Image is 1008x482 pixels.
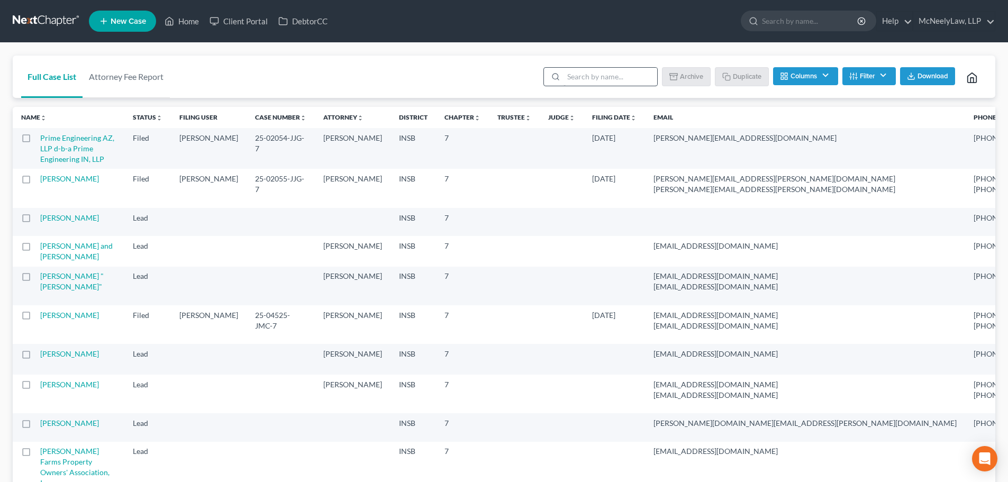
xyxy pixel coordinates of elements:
[40,115,47,121] i: unfold_more
[900,67,955,85] button: Download
[436,128,489,169] td: 7
[40,349,99,358] a: [PERSON_NAME]
[653,174,957,195] pre: [PERSON_NAME][EMAIL_ADDRESS][PERSON_NAME][DOMAIN_NAME] [PERSON_NAME][EMAIL_ADDRESS][PERSON_NAME][...
[630,115,637,121] i: unfold_more
[584,169,645,207] td: [DATE]
[111,17,146,25] span: New Case
[436,344,489,374] td: 7
[124,375,171,413] td: Lead
[323,113,364,121] a: Attorneyunfold_more
[156,115,162,121] i: unfold_more
[564,68,657,86] input: Search by name...
[391,128,436,169] td: INSB
[247,305,315,344] td: 25-04525-JMC-7
[653,241,957,251] pre: [EMAIL_ADDRESS][DOMAIN_NAME]
[653,446,957,457] pre: [EMAIL_ADDRESS][DOMAIN_NAME]
[21,113,47,121] a: Nameunfold_more
[247,128,315,169] td: 25-02054-JJG-7
[497,113,531,121] a: Trusteeunfold_more
[171,107,247,128] th: Filing User
[653,310,957,331] pre: [EMAIL_ADDRESS][DOMAIN_NAME] [EMAIL_ADDRESS][DOMAIN_NAME]
[315,305,391,344] td: [PERSON_NAME]
[300,115,306,121] i: unfold_more
[315,267,391,305] td: [PERSON_NAME]
[842,67,896,85] button: Filter
[548,113,575,121] a: Judgeunfold_more
[653,349,957,359] pre: [EMAIL_ADDRESS][DOMAIN_NAME]
[762,11,859,31] input: Search by name...
[124,413,171,441] td: Lead
[436,375,489,413] td: 7
[124,236,171,266] td: Lead
[171,305,247,344] td: [PERSON_NAME]
[133,113,162,121] a: Statusunfold_more
[204,12,273,31] a: Client Portal
[436,305,489,344] td: 7
[315,128,391,169] td: [PERSON_NAME]
[436,267,489,305] td: 7
[40,419,99,428] a: [PERSON_NAME]
[40,271,104,291] a: [PERSON_NAME] "[PERSON_NAME]"
[584,305,645,344] td: [DATE]
[124,128,171,169] td: Filed
[592,113,637,121] a: Filing Dateunfold_more
[436,208,489,236] td: 7
[273,12,333,31] a: DebtorCC
[255,113,306,121] a: Case Numberunfold_more
[159,12,204,31] a: Home
[21,56,83,98] a: Full Case List
[83,56,170,98] a: Attorney Fee Report
[124,305,171,344] td: Filed
[391,305,436,344] td: INSB
[525,115,531,121] i: unfold_more
[645,107,965,128] th: Email
[391,208,436,236] td: INSB
[877,12,912,31] a: Help
[436,236,489,266] td: 7
[391,344,436,374] td: INSB
[391,107,436,128] th: District
[315,236,391,266] td: [PERSON_NAME]
[653,271,957,292] pre: [EMAIL_ADDRESS][DOMAIN_NAME] [EMAIL_ADDRESS][DOMAIN_NAME]
[124,169,171,207] td: Filed
[40,213,99,222] a: [PERSON_NAME]
[569,115,575,121] i: unfold_more
[315,169,391,207] td: [PERSON_NAME]
[124,267,171,305] td: Lead
[913,12,995,31] a: McNeelyLaw, LLP
[391,413,436,441] td: INSB
[391,169,436,207] td: INSB
[444,113,480,121] a: Chapterunfold_more
[436,413,489,441] td: 7
[315,375,391,413] td: [PERSON_NAME]
[171,169,247,207] td: [PERSON_NAME]
[40,133,114,163] a: Prime Engineering AZ, LLP d-b-a Prime Engineering IN, LLP
[171,128,247,169] td: [PERSON_NAME]
[391,375,436,413] td: INSB
[124,344,171,374] td: Lead
[972,446,997,471] div: Open Intercom Messenger
[391,236,436,266] td: INSB
[653,133,957,143] pre: [PERSON_NAME][EMAIL_ADDRESS][DOMAIN_NAME]
[584,128,645,169] td: [DATE]
[630,44,738,61] div: Please select a case to archive first
[773,67,838,85] button: Columns
[247,169,315,207] td: 25-02055-JJG-7
[653,379,957,401] pre: [EMAIL_ADDRESS][DOMAIN_NAME] [EMAIL_ADDRESS][DOMAIN_NAME]
[391,267,436,305] td: INSB
[40,174,99,183] a: [PERSON_NAME]
[315,344,391,374] td: [PERSON_NAME]
[40,380,99,389] a: [PERSON_NAME]
[40,241,113,261] a: [PERSON_NAME] and [PERSON_NAME]
[918,72,948,80] span: Download
[436,169,489,207] td: 7
[124,208,171,236] td: Lead
[40,311,99,320] a: [PERSON_NAME]
[653,418,957,429] pre: [PERSON_NAME][DOMAIN_NAME][EMAIL_ADDRESS][PERSON_NAME][DOMAIN_NAME]
[357,115,364,121] i: unfold_more
[474,115,480,121] i: unfold_more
